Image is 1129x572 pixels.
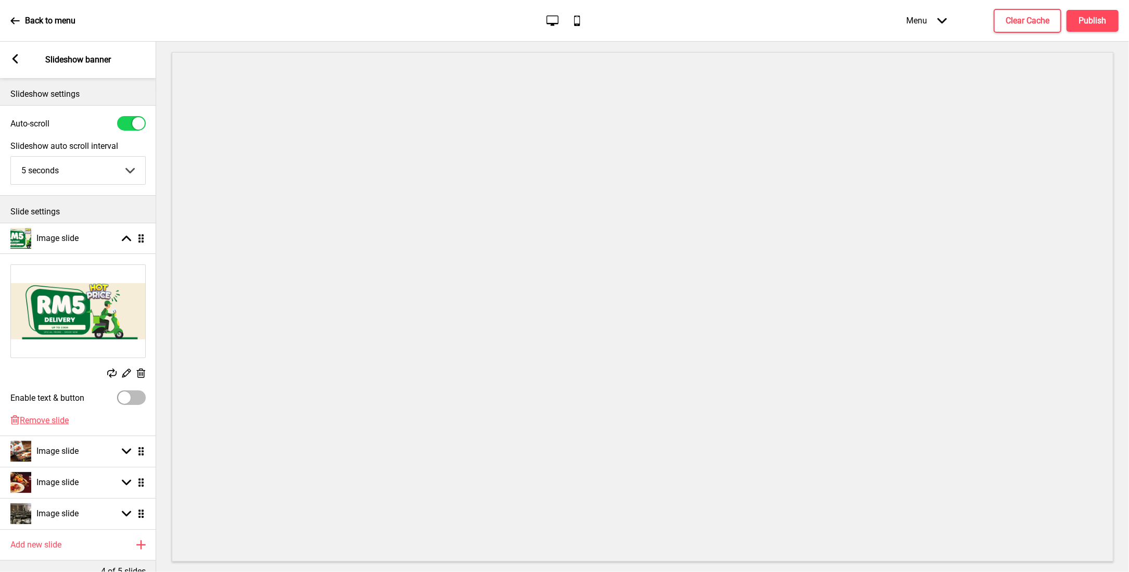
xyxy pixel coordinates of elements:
h4: Clear Cache [1006,15,1049,27]
button: Publish [1067,10,1119,32]
h4: Add new slide [10,539,61,551]
p: Back to menu [25,15,75,27]
p: Slideshow settings [10,88,146,100]
p: Slideshow banner [45,54,111,66]
h4: Image slide [36,233,79,244]
span: Remove slide [20,415,69,425]
p: Slide settings [10,206,146,218]
h4: Image slide [36,477,79,488]
h4: Publish [1079,15,1107,27]
h4: Image slide [36,446,79,457]
h4: Image slide [36,508,79,519]
label: Enable text & button [10,393,84,403]
div: Menu [896,5,957,36]
a: Back to menu [10,7,75,35]
button: Clear Cache [994,9,1061,33]
label: Slideshow auto scroll interval [10,141,146,151]
img: Image [11,265,145,358]
label: Auto-scroll [10,119,49,129]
